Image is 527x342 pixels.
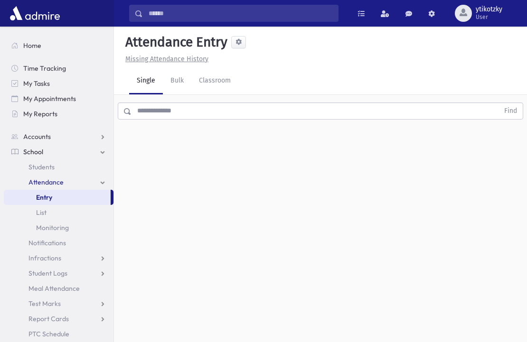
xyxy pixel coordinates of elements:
a: Accounts [4,129,113,144]
span: School [23,148,43,156]
a: My Tasks [4,76,113,91]
a: Home [4,38,113,53]
a: Missing Attendance History [122,55,208,63]
span: Test Marks [28,299,61,308]
a: Classroom [191,68,238,94]
a: Test Marks [4,296,113,311]
span: Student Logs [28,269,67,277]
span: ytikotzky [476,6,502,13]
a: Monitoring [4,220,113,235]
span: Entry [36,193,52,202]
span: PTC Schedule [28,330,69,338]
a: My Appointments [4,91,113,106]
span: Students [28,163,55,171]
a: My Reports [4,106,113,121]
span: Monitoring [36,223,69,232]
button: Find [499,103,523,119]
a: Meal Attendance [4,281,113,296]
a: PTC Schedule [4,326,113,342]
u: Missing Attendance History [125,55,208,63]
span: Notifications [28,239,66,247]
a: Bulk [163,68,191,94]
a: List [4,205,113,220]
span: Meal Attendance [28,284,80,293]
span: Report Cards [28,314,69,323]
img: AdmirePro [8,4,62,23]
span: Accounts [23,132,51,141]
a: Report Cards [4,311,113,326]
span: My Appointments [23,94,76,103]
a: School [4,144,113,159]
input: Search [143,5,338,22]
span: List [36,208,47,217]
span: Attendance [28,178,64,186]
a: Attendance [4,175,113,190]
a: Entry [4,190,111,205]
span: My Reports [23,110,57,118]
span: My Tasks [23,79,50,88]
a: Student Logs [4,266,113,281]
a: Time Tracking [4,61,113,76]
span: User [476,13,502,21]
a: Infractions [4,250,113,266]
h5: Attendance Entry [122,34,227,50]
span: Infractions [28,254,61,262]
span: Time Tracking [23,64,66,73]
a: Single [129,68,163,94]
span: Home [23,41,41,50]
a: Notifications [4,235,113,250]
a: Students [4,159,113,175]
